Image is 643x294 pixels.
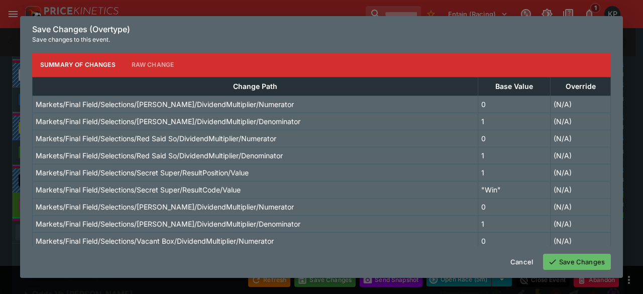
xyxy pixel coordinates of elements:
td: (N/A) [551,164,611,181]
p: Markets/Final Field/Selections/Secret Super/ResultPosition/Value [36,167,249,178]
button: Cancel [504,254,539,270]
td: 1 [478,215,550,232]
p: Save changes to this event. [32,35,611,45]
td: 0 [478,232,550,249]
p: Markets/Final Field/Selections/[PERSON_NAME]/DividendMultiplier/Numerator [36,99,294,110]
td: 0 [478,130,550,147]
th: Override [551,77,611,95]
td: 1 [478,164,550,181]
td: (N/A) [551,198,611,215]
p: Markets/Final Field/Selections/Secret Super/ResultCode/Value [36,184,241,195]
th: Change Path [33,77,478,95]
p: Markets/Final Field/Selections/Vacant Box/DividendMultiplier/Numerator [36,236,274,246]
td: 1 [478,113,550,130]
th: Base Value [478,77,550,95]
td: 1 [478,147,550,164]
button: Summary of Changes [32,53,124,77]
td: (N/A) [551,215,611,232]
td: 0 [478,198,550,215]
td: (N/A) [551,232,611,249]
p: Markets/Final Field/Selections/[PERSON_NAME]/DividendMultiplier/Denominator [36,219,300,229]
button: Raw Change [124,53,182,77]
td: (N/A) [551,113,611,130]
p: Markets/Final Field/Selections/[PERSON_NAME]/DividendMultiplier/Denominator [36,116,300,127]
td: 0 [478,95,550,113]
p: Markets/Final Field/Selections/Red Said So/DividendMultiplier/Numerator [36,133,276,144]
td: "Win" [478,181,550,198]
p: Markets/Final Field/Selections/[PERSON_NAME]/DividendMultiplier/Numerator [36,202,294,212]
td: (N/A) [551,130,611,147]
button: Save Changes [543,254,611,270]
h6: Save Changes (Overtype) [32,24,611,35]
td: (N/A) [551,181,611,198]
p: Markets/Final Field/Selections/Red Said So/DividendMultiplier/Denominator [36,150,283,161]
td: (N/A) [551,147,611,164]
td: (N/A) [551,95,611,113]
